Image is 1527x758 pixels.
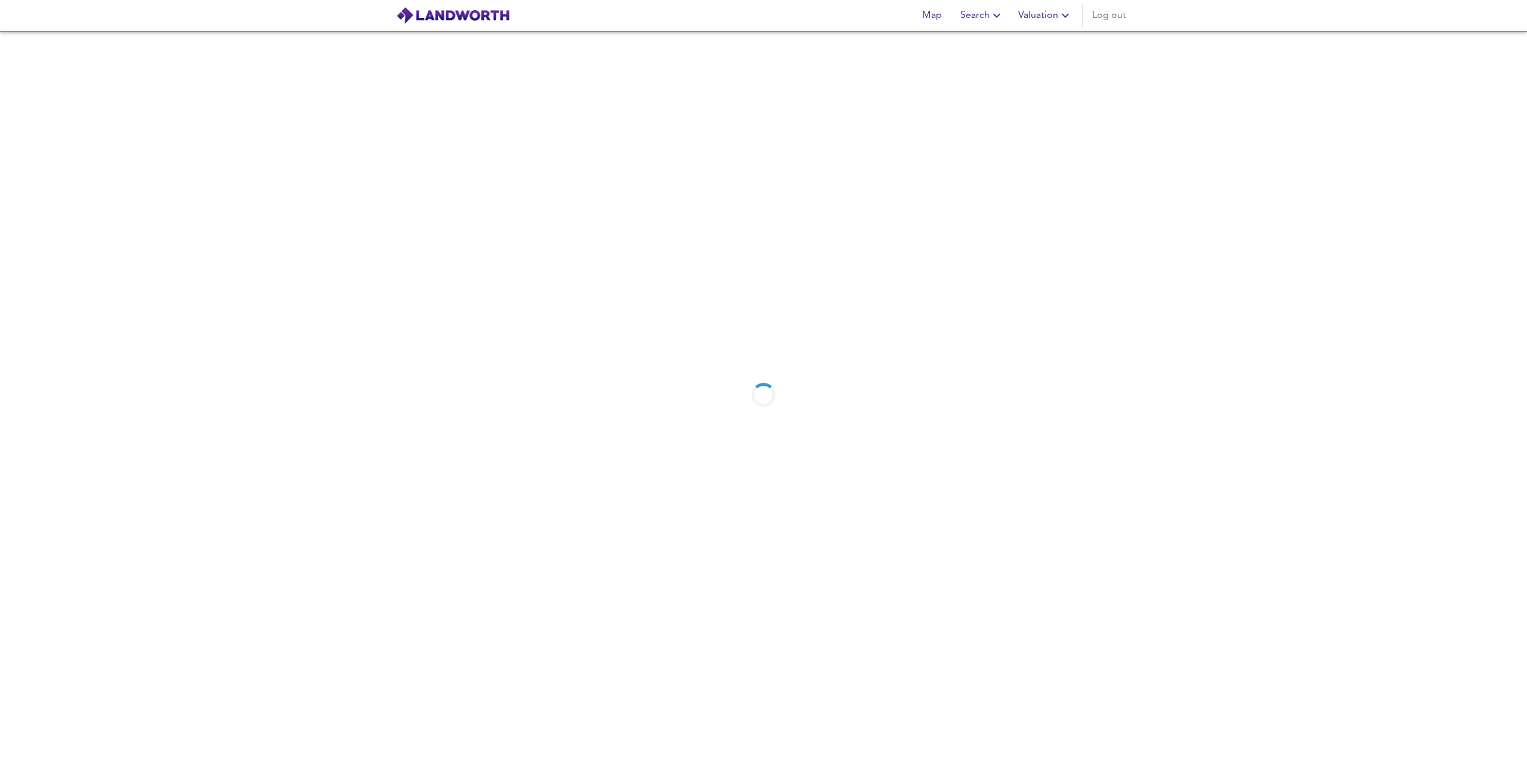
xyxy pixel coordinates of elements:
[396,7,510,24] img: logo
[1018,7,1072,24] span: Valuation
[956,4,1009,27] button: Search
[1087,4,1131,27] button: Log out
[917,7,946,24] span: Map
[960,7,1004,24] span: Search
[913,4,951,27] button: Map
[1013,4,1077,27] button: Valuation
[1092,7,1126,24] span: Log out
